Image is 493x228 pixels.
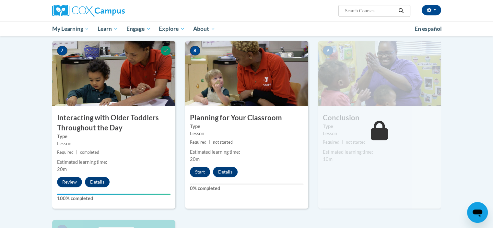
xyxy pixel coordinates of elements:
[122,21,155,36] a: Engage
[185,113,308,123] h3: Planning for Your Classroom
[190,185,303,192] label: 0% completed
[189,21,219,36] a: About
[57,133,170,140] label: Type
[57,140,170,147] div: Lesson
[342,140,343,145] span: |
[318,113,441,123] h3: Conclusion
[52,25,89,33] span: My Learning
[185,41,308,106] img: Course Image
[57,46,67,55] span: 7
[52,113,175,133] h3: Interacting with Older Toddlers Throughout the Day
[323,140,339,145] span: Required
[57,194,170,195] div: Your progress
[57,159,170,166] div: Estimated learning time:
[193,25,215,33] span: About
[410,22,446,36] a: En español
[93,21,122,36] a: Learn
[467,202,488,223] iframe: Button to launch messaging window
[323,130,436,137] div: Lesson
[57,166,67,172] span: 20m
[155,21,189,36] a: Explore
[323,46,333,55] span: 9
[209,140,210,145] span: |
[126,25,151,33] span: Engage
[52,5,175,17] a: Cox Campus
[190,167,210,177] button: Start
[85,177,110,187] button: Details
[80,150,99,155] span: completed
[346,140,366,145] span: not started
[159,25,185,33] span: Explore
[323,156,333,162] span: 10m
[323,149,436,156] div: Estimated learning time:
[190,46,200,55] span: 8
[76,150,77,155] span: |
[57,195,170,202] label: 100% completed
[42,21,451,36] div: Main menu
[190,123,303,130] label: Type
[57,150,74,155] span: Required
[57,177,82,187] button: Review
[190,149,303,156] div: Estimated learning time:
[52,41,175,106] img: Course Image
[396,7,406,15] button: Search
[213,167,238,177] button: Details
[48,21,94,36] a: My Learning
[422,5,441,15] button: Account Settings
[190,140,206,145] span: Required
[213,140,233,145] span: not started
[344,7,396,15] input: Search Courses
[190,130,303,137] div: Lesson
[323,123,436,130] label: Type
[190,156,200,162] span: 20m
[318,41,441,106] img: Course Image
[415,25,442,32] span: En español
[98,25,118,33] span: Learn
[52,5,125,17] img: Cox Campus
